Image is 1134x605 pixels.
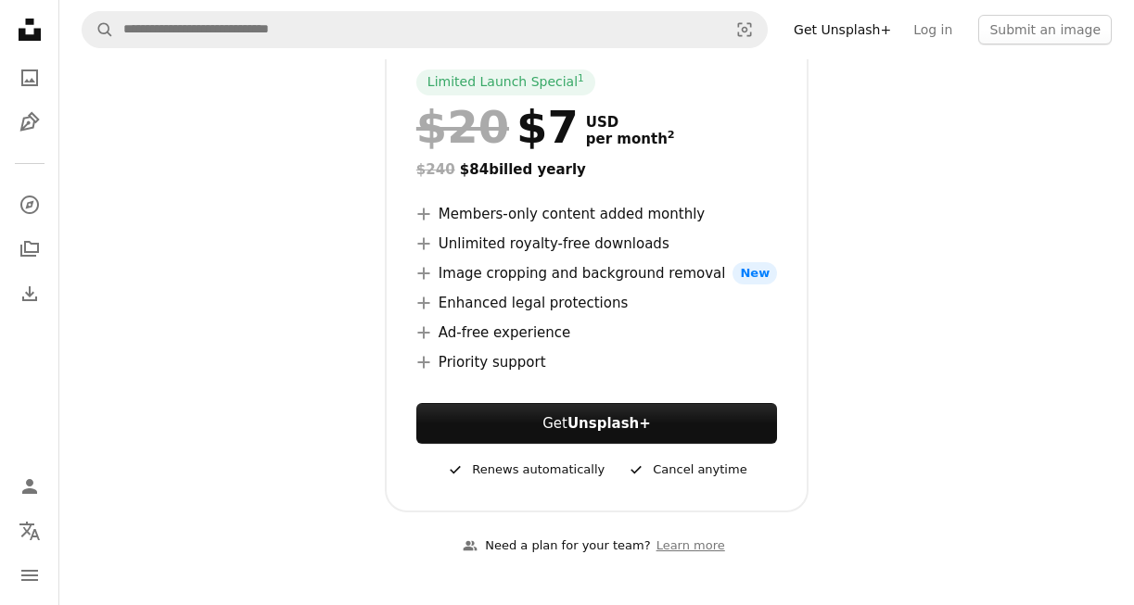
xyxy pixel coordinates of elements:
[11,186,48,223] a: Explore
[11,11,48,52] a: Home — Unsplash
[567,415,651,432] strong: Unsplash+
[668,129,675,141] sup: 2
[902,15,963,44] a: Log in
[586,131,675,147] span: per month
[11,512,48,549] button: Language
[463,536,650,556] div: Need a plan for your team?
[416,403,777,444] button: GetUnsplash+
[783,15,902,44] a: Get Unsplash+
[11,231,48,268] a: Collections
[627,459,746,481] div: Cancel anytime
[416,103,509,151] span: $20
[722,12,767,47] button: Visual search
[416,292,777,314] li: Enhanced legal protections
[651,531,731,561] a: Learn more
[416,103,579,151] div: $7
[11,557,48,594] button: Menu
[446,459,605,481] div: Renews automatically
[416,262,777,284] li: Image cropping and background removal
[82,11,768,48] form: Find visuals sitewide
[416,158,777,181] div: $84 billed yearly
[416,351,777,373] li: Priority support
[733,262,777,284] span: New
[664,131,679,147] a: 2
[416,69,595,95] div: Limited Launch Special
[416,233,777,255] li: Unlimited royalty-free downloads
[11,468,48,505] a: Log in / Sign up
[578,72,584,83] sup: 1
[416,161,455,178] span: $240
[978,15,1112,44] button: Submit an image
[416,203,777,225] li: Members-only content added monthly
[11,275,48,312] a: Download History
[574,73,588,92] a: 1
[416,321,777,344] li: Ad-free experience
[83,12,114,47] button: Search Unsplash
[11,59,48,96] a: Photos
[586,114,675,131] span: USD
[11,104,48,141] a: Illustrations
